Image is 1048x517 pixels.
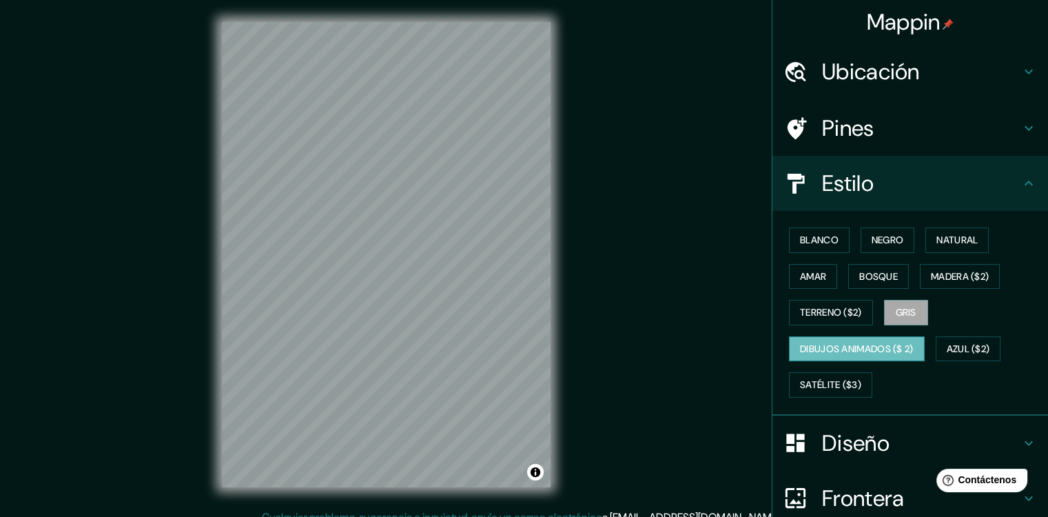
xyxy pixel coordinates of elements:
[800,232,839,249] font: Blanco
[925,463,1033,502] iframe: Help widget launcher
[936,336,1001,362] button: Azul ($2)
[800,341,914,358] font: Dibujos animados ($ 2)
[222,22,551,487] canvas: Mapa
[800,376,861,394] font: Satélite ($3)
[800,304,862,321] font: Terreno ($2)
[789,372,872,398] button: Satélite ($3)
[859,268,898,285] font: Bosque
[822,114,1020,142] h4: Pines
[861,227,915,253] button: Negro
[800,268,826,285] font: Amar
[822,485,1020,512] h4: Frontera
[931,268,989,285] font: Madera ($2)
[789,300,873,325] button: Terreno ($2)
[772,101,1048,156] div: Pines
[772,156,1048,211] div: Estilo
[789,227,850,253] button: Blanco
[822,170,1020,197] h4: Estilo
[936,232,978,249] font: Natural
[947,341,990,358] font: Azul ($2)
[772,44,1048,99] div: Ubicación
[872,232,904,249] font: Negro
[925,227,989,253] button: Natural
[822,58,1020,85] h4: Ubicación
[848,264,909,290] button: Bosque
[920,264,1000,290] button: Madera ($2)
[867,8,941,37] font: Mappin
[789,264,837,290] button: Amar
[943,19,954,30] img: pin-icon.png
[789,336,925,362] button: Dibujos animados ($ 2)
[822,429,1020,457] h4: Diseño
[527,464,544,480] button: Alternar atribución
[772,416,1048,471] div: Diseño
[884,300,928,325] button: Gris
[896,304,916,321] font: Gris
